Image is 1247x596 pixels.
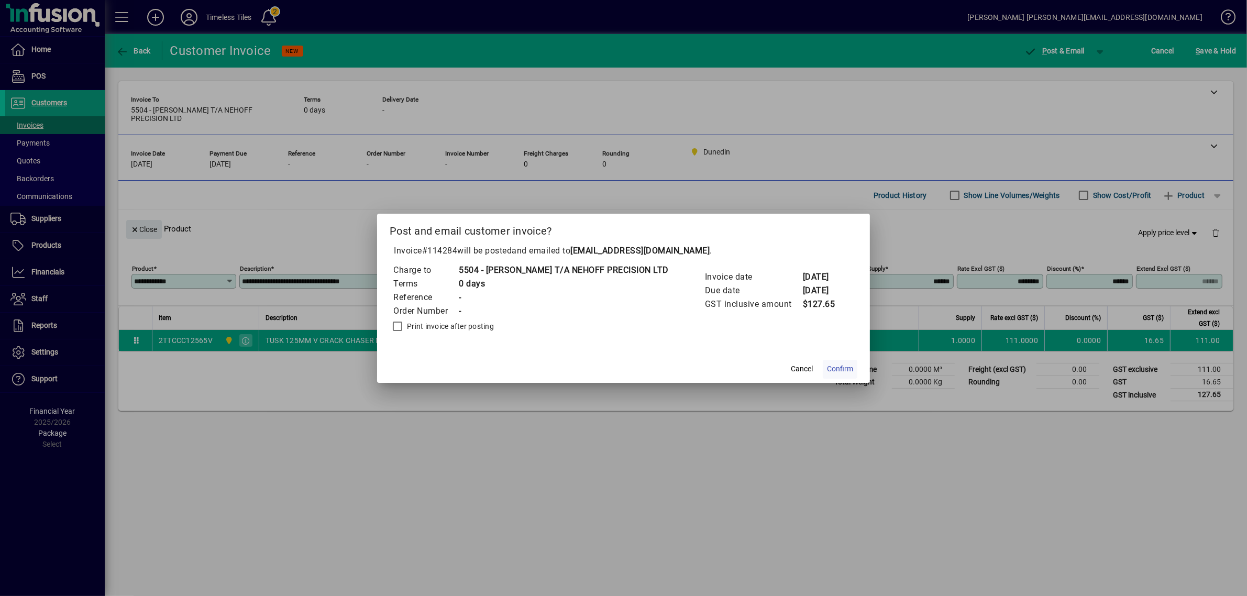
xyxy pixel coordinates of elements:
[570,246,710,256] b: [EMAIL_ADDRESS][DOMAIN_NAME]
[422,246,458,256] span: #114284
[390,245,857,257] p: Invoice will be posted .
[405,321,494,332] label: Print invoice after posting
[802,284,844,297] td: [DATE]
[458,291,669,304] td: -
[458,304,669,318] td: -
[393,291,458,304] td: Reference
[393,304,458,318] td: Order Number
[377,214,870,244] h2: Post and email customer invoice?
[823,360,857,379] button: Confirm
[802,270,844,284] td: [DATE]
[458,263,669,277] td: 5504 - [PERSON_NAME] T/A NEHOFF PRECISION LTD
[704,297,802,311] td: GST inclusive amount
[512,246,710,256] span: and emailed to
[704,270,802,284] td: Invoice date
[827,363,853,374] span: Confirm
[785,360,819,379] button: Cancel
[393,263,458,277] td: Charge to
[458,277,669,291] td: 0 days
[393,277,458,291] td: Terms
[802,297,844,311] td: $127.65
[704,284,802,297] td: Due date
[791,363,813,374] span: Cancel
